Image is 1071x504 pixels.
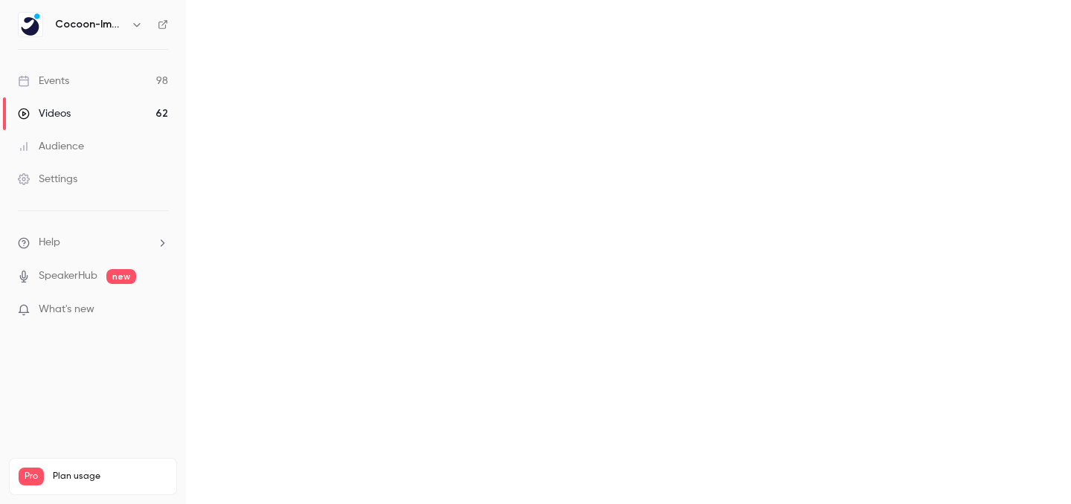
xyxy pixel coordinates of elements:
li: help-dropdown-opener [18,235,168,251]
img: Cocoon-Immo [19,13,42,36]
span: Pro [19,468,44,485]
a: SpeakerHub [39,268,97,284]
span: new [106,269,136,284]
div: Audience [18,139,84,154]
div: Events [18,74,69,88]
span: What's new [39,302,94,317]
span: Plan usage [53,471,167,482]
span: Help [39,235,60,251]
h6: Cocoon-Immo [55,17,125,32]
div: Settings [18,172,77,187]
div: Videos [18,106,71,121]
